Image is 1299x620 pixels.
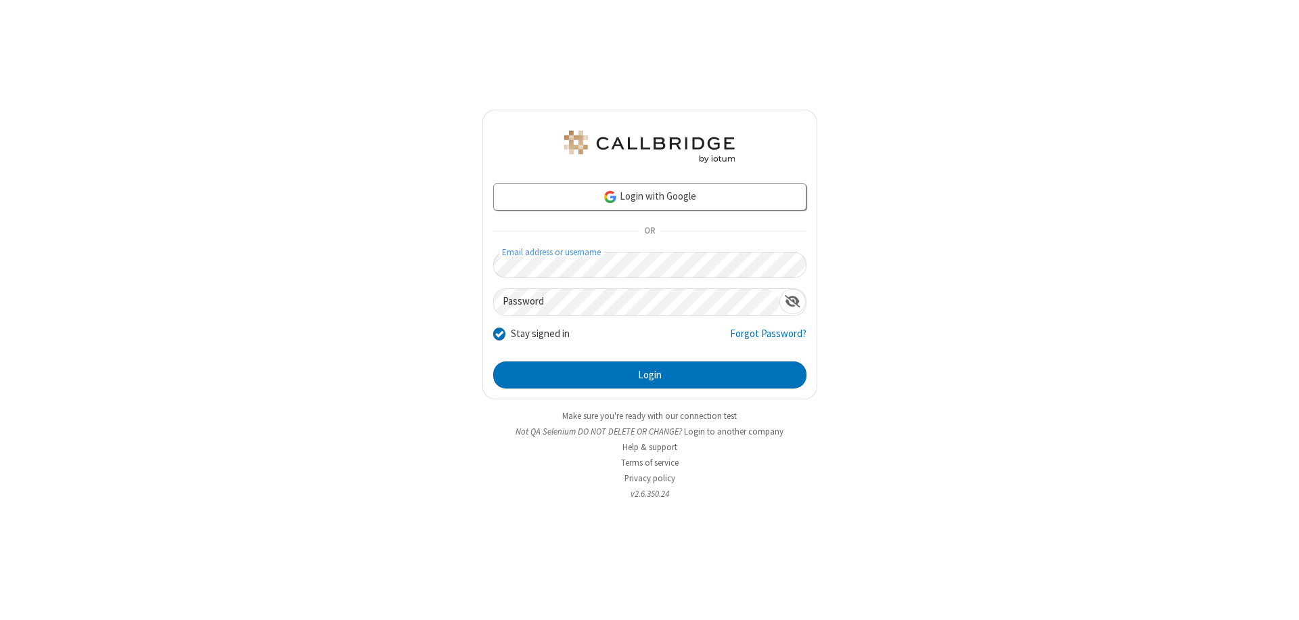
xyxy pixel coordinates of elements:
button: Login [493,361,806,389]
label: Stay signed in [511,326,570,342]
a: Forgot Password? [730,326,806,352]
a: Help & support [622,441,677,453]
a: Make sure you're ready with our connection test [562,410,737,422]
a: Login with Google [493,183,806,211]
li: Not QA Selenium DO NOT DELETE OR CHANGE? [482,425,817,438]
button: Login to another company [684,425,783,438]
li: v2.6.350.24 [482,487,817,500]
a: Terms of service [621,457,679,468]
input: Password [494,289,779,315]
a: Privacy policy [624,472,675,484]
span: OR [639,222,660,241]
img: google-icon.png [603,190,618,204]
img: QA Selenium DO NOT DELETE OR CHANGE [562,131,737,163]
input: Email address or username [493,252,806,278]
div: Show password [779,289,806,314]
